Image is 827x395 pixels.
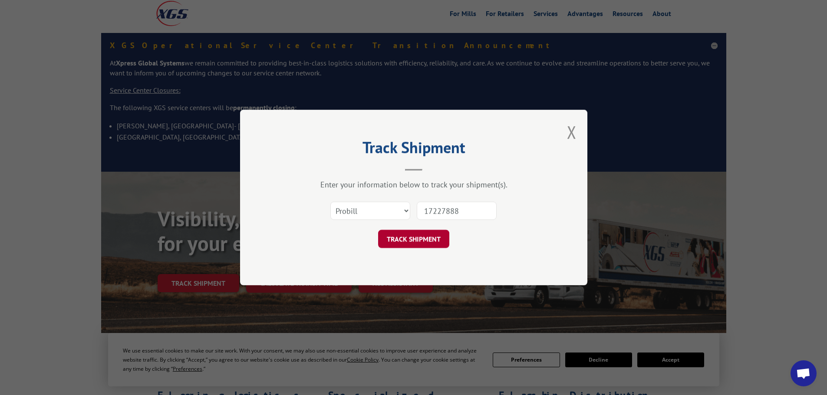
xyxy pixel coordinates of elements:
h2: Track Shipment [283,141,544,158]
button: Close modal [567,121,577,144]
a: Open chat [791,360,817,386]
div: Enter your information below to track your shipment(s). [283,180,544,189]
button: TRACK SHIPMENT [378,230,449,248]
input: Number(s) [417,202,497,220]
